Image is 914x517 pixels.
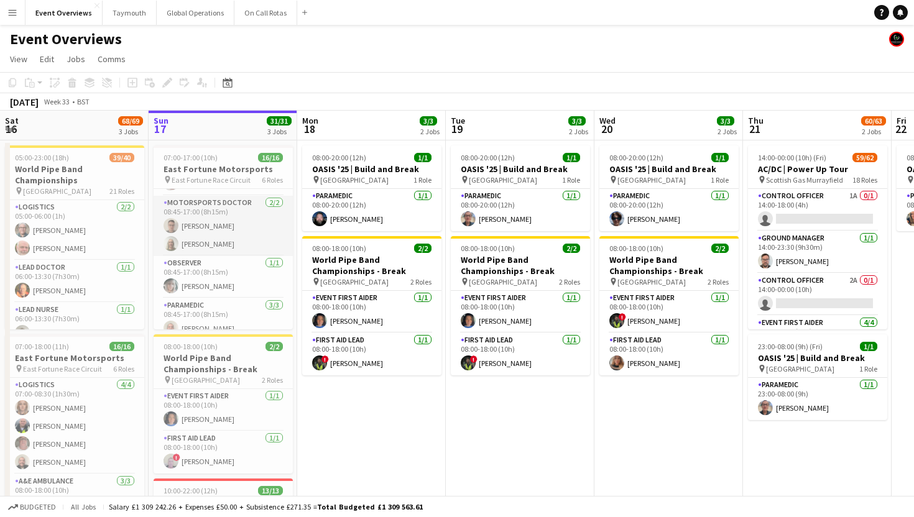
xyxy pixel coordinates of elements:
[599,115,616,126] span: Wed
[154,389,293,431] app-card-role: Event First Aider1/108:00-18:00 (10h)[PERSON_NAME]
[68,502,98,511] span: All jobs
[321,355,329,363] span: !
[154,163,293,175] h3: East Fortune Motorsports
[451,189,590,231] app-card-role: Paramedic1/108:00-20:00 (12h)[PERSON_NAME]
[265,342,283,351] span: 2/2
[10,30,122,48] h1: Event Overviews
[766,175,843,185] span: Scottish Gas Murrayfield
[3,122,19,136] span: 16
[559,277,580,286] span: 2 Roles
[5,145,144,329] app-job-card: 05:00-23:00 (18h)39/40World Pipe Band Championships [GEOGRAPHIC_DATA]21 RolesLogistics2/205:00-06...
[860,342,877,351] span: 1/1
[748,115,764,126] span: Thu
[748,189,887,231] app-card-role: Control Officer1A0/114:00-18:00 (4h)
[157,1,234,25] button: Global Operations
[451,291,590,333] app-card-role: Event First Aider1/108:00-18:00 (10h)[PERSON_NAME]
[5,260,144,303] app-card-role: Lead Doctor1/106:00-13:30 (7h30m)[PERSON_NAME]
[748,273,887,316] app-card-role: Control Officer2A0/114:00-00:00 (10h)
[262,375,283,385] span: 2 Roles
[300,122,318,136] span: 18
[861,116,886,126] span: 60/63
[748,163,887,175] h3: AC/DC | Power Up Tour
[461,244,515,253] span: 08:00-18:00 (10h)
[563,153,580,162] span: 1/1
[563,244,580,253] span: 2/2
[317,502,423,511] span: Total Budgeted £1 309 563.61
[302,333,441,375] app-card-role: First Aid Lead1/108:00-18:00 (10h)![PERSON_NAME]
[119,127,142,136] div: 3 Jobs
[154,196,293,256] app-card-role: Motorsports Doctor2/208:45-17:00 (8h15m)[PERSON_NAME][PERSON_NAME]
[25,1,103,25] button: Event Overviews
[470,355,478,363] span: !
[152,122,168,136] span: 17
[711,153,729,162] span: 1/1
[154,334,293,474] app-job-card: 08:00-18:00 (10h)2/2World Pipe Band Championships - Break [GEOGRAPHIC_DATA]2 RolesEvent First Aid...
[609,244,663,253] span: 08:00-18:00 (10h)
[109,186,134,196] span: 21 Roles
[109,342,134,351] span: 16/16
[154,256,293,298] app-card-role: Observer1/108:45-17:00 (8h15m)[PERSON_NAME]
[748,145,887,329] div: 14:00-00:00 (10h) (Fri)59/62AC/DC | Power Up Tour Scottish Gas Murrayfield18 RolesControl Officer...
[173,454,180,461] span: !
[599,145,739,231] app-job-card: 08:00-20:00 (12h)1/1OASIS '25 | Build and Break [GEOGRAPHIC_DATA]1 RoleParamedic1/108:00-20:00 (1...
[619,313,626,321] span: !
[766,364,834,373] span: [GEOGRAPHIC_DATA]
[852,175,877,185] span: 18 Roles
[10,96,39,108] div: [DATE]
[118,116,143,126] span: 68/69
[708,277,729,286] span: 2 Roles
[20,503,56,511] span: Budgeted
[302,236,441,375] app-job-card: 08:00-18:00 (10h)2/2World Pipe Band Championships - Break [GEOGRAPHIC_DATA]2 RolesEvent First Aid...
[5,352,144,364] h3: East Fortune Motorsports
[449,122,465,136] span: 19
[320,175,389,185] span: [GEOGRAPHIC_DATA]
[258,153,283,162] span: 16/16
[23,364,102,373] span: East Fortune Race Circuit
[6,500,58,514] button: Budgeted
[109,153,134,162] span: 39/40
[711,175,729,185] span: 1 Role
[5,163,144,186] h3: World Pipe Band Championships
[15,342,69,351] span: 07:00-18:00 (11h)
[154,115,168,126] span: Sun
[748,316,887,412] app-card-role: Event First Aider4/414:00-00:00 (10h)
[451,145,590,231] app-job-card: 08:00-20:00 (12h)1/1OASIS '25 | Build and Break [GEOGRAPHIC_DATA]1 RoleParamedic1/108:00-20:00 (1...
[717,116,734,126] span: 3/3
[748,231,887,273] app-card-role: Ground Manager1/114:00-23:30 (9h30m)[PERSON_NAME]
[413,175,432,185] span: 1 Role
[62,51,90,67] a: Jobs
[164,486,218,495] span: 10:00-22:00 (12h)
[267,116,292,126] span: 31/31
[617,277,686,286] span: [GEOGRAPHIC_DATA]
[599,254,739,277] h3: World Pipe Band Championships - Break
[302,115,318,126] span: Mon
[895,122,907,136] span: 22
[154,145,293,329] app-job-card: 07:00-17:00 (10h)16/16East Fortune Motorsports East Fortune Race Circuit6 Roles[PERSON_NAME][PERS...
[258,486,283,495] span: 13/13
[451,236,590,375] app-job-card: 08:00-18:00 (10h)2/2World Pipe Band Championships - Break [GEOGRAPHIC_DATA]2 RolesEvent First Aid...
[172,175,251,185] span: East Fortune Race Circuit
[234,1,297,25] button: On Call Rotas
[154,298,293,377] app-card-role: Paramedic3/308:45-17:00 (8h15m)[PERSON_NAME]
[617,175,686,185] span: [GEOGRAPHIC_DATA]
[320,277,389,286] span: [GEOGRAPHIC_DATA]
[154,431,293,474] app-card-role: First Aid Lead1/108:00-18:00 (10h)![PERSON_NAME]
[5,378,144,474] app-card-role: Logistics4/407:00-08:30 (1h30m)[PERSON_NAME][PERSON_NAME][PERSON_NAME][PERSON_NAME]
[862,127,885,136] div: 2 Jobs
[889,32,904,47] app-user-avatar: Clinical Team
[420,127,440,136] div: 2 Jobs
[41,97,72,106] span: Week 33
[414,244,432,253] span: 2/2
[469,277,537,286] span: [GEOGRAPHIC_DATA]
[35,51,59,67] a: Edit
[154,352,293,375] h3: World Pipe Band Championships - Break
[40,53,54,65] span: Edit
[5,115,19,126] span: Sat
[5,303,144,345] app-card-role: Lead Nurse1/106:00-13:30 (7h30m)[PERSON_NAME]
[103,1,157,25] button: Taymouth
[451,163,590,175] h3: OASIS '25 | Build and Break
